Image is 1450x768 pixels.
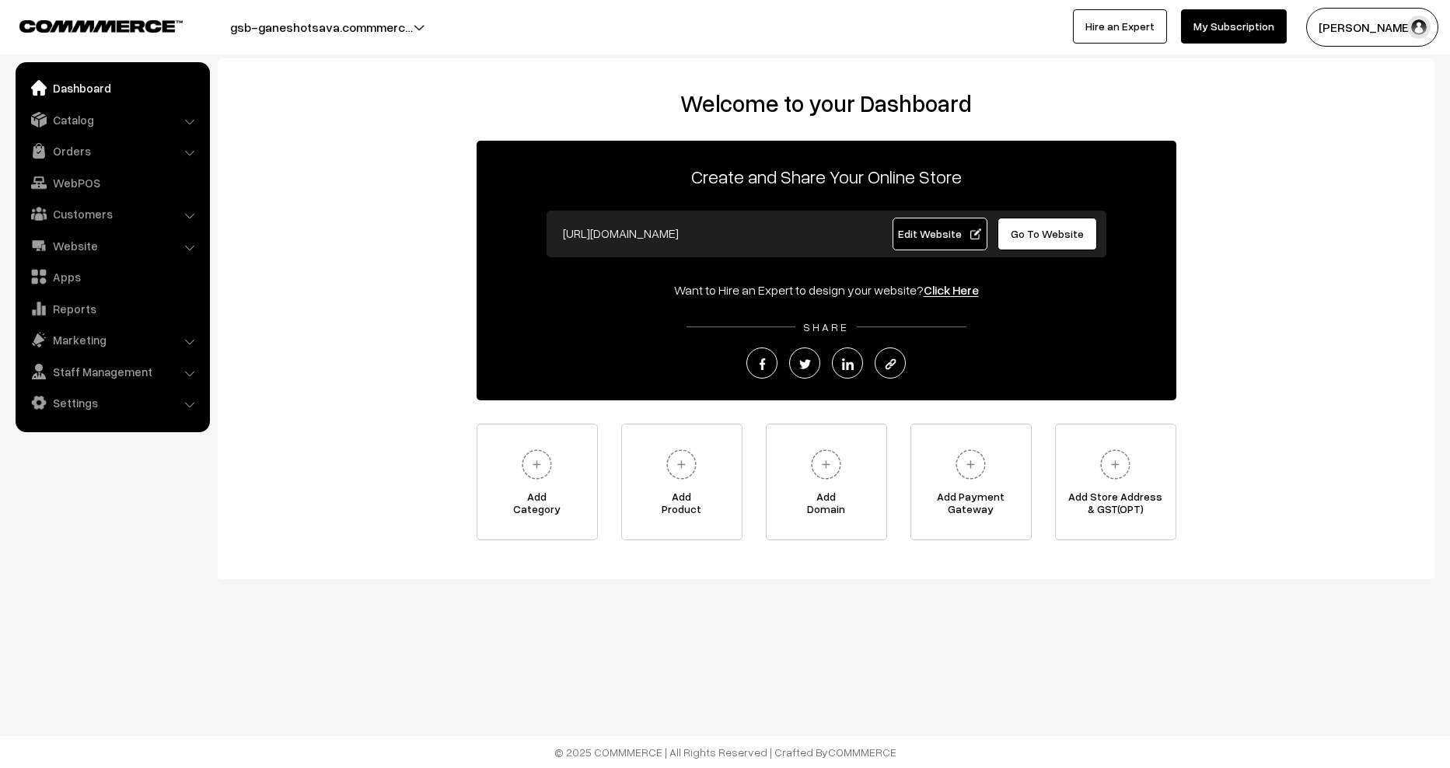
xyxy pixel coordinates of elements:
[766,424,887,540] a: AddDomain
[622,490,742,522] span: Add Product
[949,443,992,486] img: plus.svg
[19,232,204,260] a: Website
[621,424,742,540] a: AddProduct
[19,106,204,134] a: Catalog
[1094,443,1137,486] img: plus.svg
[911,490,1031,522] span: Add Payment Gateway
[1011,227,1084,240] span: Go To Website
[893,218,987,250] a: Edit Website
[1306,8,1438,47] button: [PERSON_NAME]
[998,218,1098,250] a: Go To Website
[767,490,886,522] span: Add Domain
[910,424,1032,540] a: Add PaymentGateway
[19,295,204,323] a: Reports
[19,20,183,32] img: COMMMERCE
[19,200,204,228] a: Customers
[19,263,204,291] a: Apps
[19,358,204,386] a: Staff Management
[19,169,204,197] a: WebPOS
[19,137,204,165] a: Orders
[1181,9,1287,44] a: My Subscription
[924,282,979,298] a: Click Here
[477,162,1176,190] p: Create and Share Your Online Store
[1055,424,1176,540] a: Add Store Address& GST(OPT)
[176,8,467,47] button: gsb-ganeshotsava.commmerc…
[805,443,847,486] img: plus.svg
[795,320,857,333] span: SHARE
[477,490,597,522] span: Add Category
[828,745,896,759] a: COMMMERCE
[1407,16,1431,39] img: user
[660,443,703,486] img: plus.svg
[477,281,1176,299] div: Want to Hire an Expert to design your website?
[515,443,558,486] img: plus.svg
[477,424,598,540] a: AddCategory
[1056,490,1176,522] span: Add Store Address & GST(OPT)
[1073,9,1167,44] a: Hire an Expert
[19,326,204,354] a: Marketing
[19,16,155,34] a: COMMMERCE
[898,227,981,240] span: Edit Website
[19,74,204,102] a: Dashboard
[19,389,204,417] a: Settings
[233,89,1419,117] h2: Welcome to your Dashboard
